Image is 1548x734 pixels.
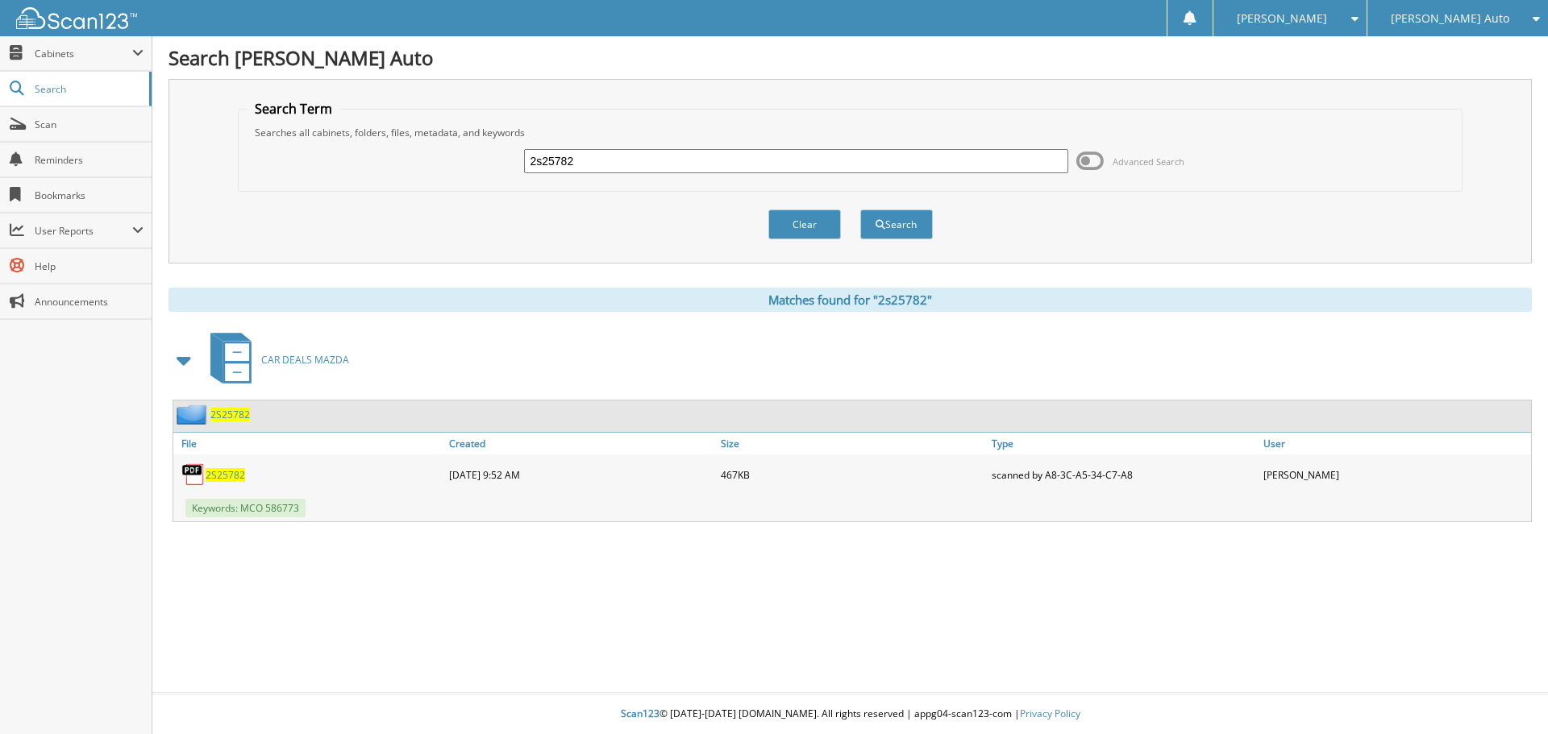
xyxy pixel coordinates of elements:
[445,458,717,491] div: [DATE] 9:52 AM
[35,118,144,131] span: Scan
[35,224,132,238] span: User Reports
[445,433,717,454] a: Created
[35,47,132,60] span: Cabinets
[152,695,1548,734] div: © [DATE]-[DATE] [DOMAIN_NAME]. All rights reserved | appg04-scan123-com |
[177,404,210,425] img: folder2.png
[1391,14,1509,23] span: [PERSON_NAME] Auto
[768,209,841,239] button: Clear
[988,433,1259,454] a: Type
[169,44,1532,71] h1: Search [PERSON_NAME] Auto
[261,353,349,367] span: CAR DEALS MAZDA
[1020,707,1080,720] a: Privacy Policy
[247,126,1454,139] div: Searches all cabinets, folders, files, metadata, and keywords
[1259,433,1531,454] a: User
[201,328,349,392] a: CAR DEALS MAZDA
[35,153,144,167] span: Reminders
[1113,156,1184,168] span: Advanced Search
[35,82,141,96] span: Search
[717,458,988,491] div: 467KB
[35,259,144,273] span: Help
[1259,458,1531,491] div: [PERSON_NAME]
[210,408,250,421] a: 2S25782
[860,209,933,239] button: Search
[35,295,144,309] span: Announcements
[247,100,340,118] legend: Search Term
[185,499,306,517] span: Keywords: MCO 586773
[206,468,245,482] a: 2S25782
[717,433,988,454] a: Size
[1237,14,1327,23] span: [PERSON_NAME]
[169,288,1532,312] div: Matches found for "2s25782"
[621,707,660,720] span: Scan123
[181,462,206,487] img: PDF.png
[173,433,445,454] a: File
[35,189,144,202] span: Bookmarks
[1467,657,1548,734] iframe: Chat Widget
[988,458,1259,491] div: scanned by A8-3C-A5-34-C7-A8
[16,7,137,29] img: scan123-logo-white.svg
